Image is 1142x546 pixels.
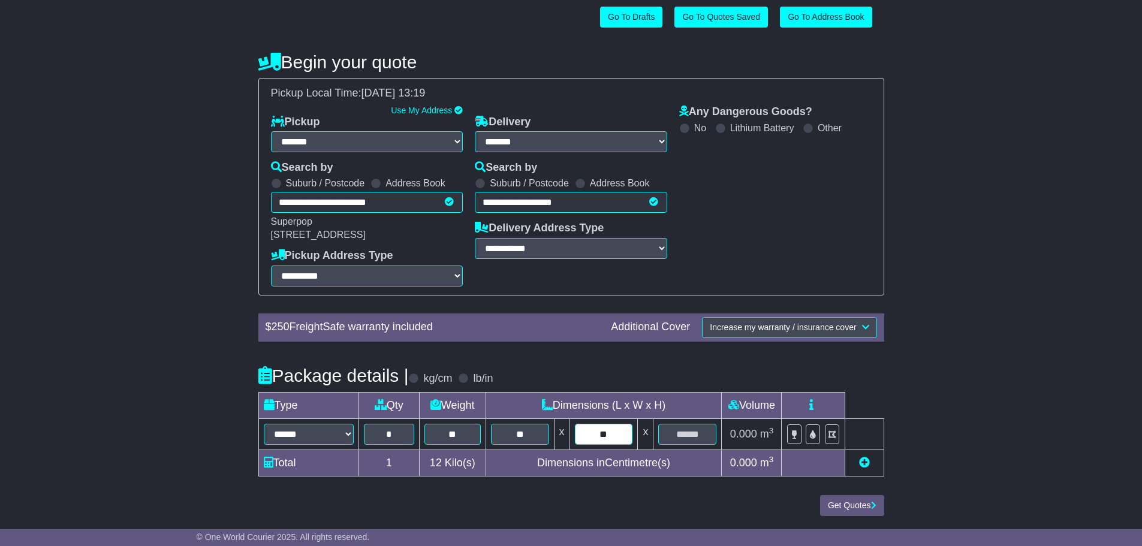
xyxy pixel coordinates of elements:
label: No [694,122,706,134]
div: Additional Cover [605,321,696,334]
a: Go To Drafts [600,7,662,28]
label: Delivery [475,116,531,129]
label: kg/cm [423,372,452,385]
label: Suburb / Postcode [490,177,569,189]
span: m [760,428,774,440]
label: Any Dangerous Goods? [679,105,812,119]
h4: Package details | [258,366,409,385]
span: 0.000 [730,457,757,469]
sup: 3 [769,455,774,464]
a: Go To Address Book [780,7,872,28]
td: Qty [358,392,419,418]
label: Pickup [271,116,320,129]
span: m [760,457,774,469]
label: Pickup Address Type [271,249,393,263]
span: 12 [430,457,442,469]
td: Dimensions in Centimetre(s) [486,450,722,476]
div: Pickup Local Time: [265,87,878,100]
span: 0.000 [730,428,757,440]
div: $ FreightSafe warranty included [260,321,605,334]
td: x [638,418,653,450]
span: © One World Courier 2025. All rights reserved. [197,532,370,542]
td: Volume [722,392,782,418]
label: Search by [271,161,333,174]
label: lb/in [473,372,493,385]
td: x [554,418,570,450]
button: Get Quotes [820,495,884,516]
label: Address Book [385,177,445,189]
button: Increase my warranty / insurance cover [702,317,876,338]
label: Delivery Address Type [475,222,604,235]
span: Superpop [271,216,312,227]
td: Type [258,392,358,418]
a: Use My Address [391,105,452,115]
a: Add new item [859,457,870,469]
span: [DATE] 13:19 [361,87,426,99]
span: Increase my warranty / insurance cover [710,322,856,332]
h4: Begin your quote [258,52,884,72]
label: Search by [475,161,537,174]
a: Go To Quotes Saved [674,7,768,28]
label: Suburb / Postcode [286,177,365,189]
span: [STREET_ADDRESS] [271,230,366,240]
label: Lithium Battery [730,122,794,134]
td: Kilo(s) [419,450,486,476]
td: Weight [419,392,486,418]
td: Dimensions (L x W x H) [486,392,722,418]
span: 250 [272,321,290,333]
label: Address Book [590,177,650,189]
td: Total [258,450,358,476]
sup: 3 [769,426,774,435]
td: 1 [358,450,419,476]
label: Other [818,122,842,134]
